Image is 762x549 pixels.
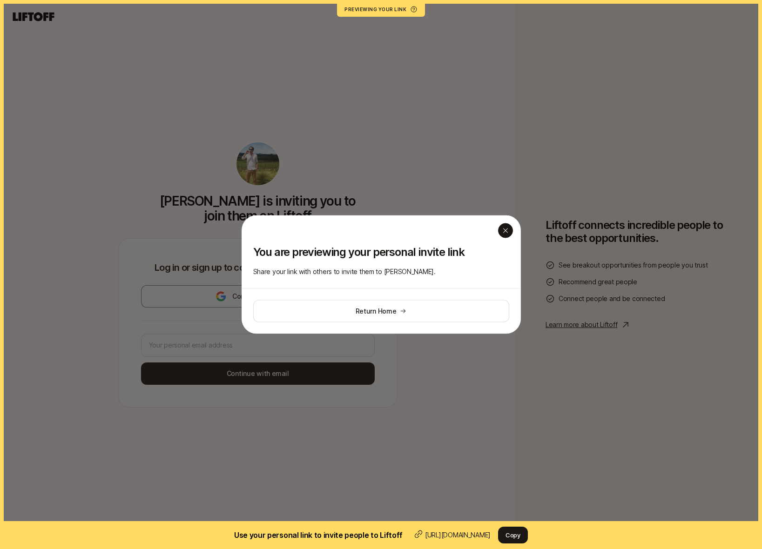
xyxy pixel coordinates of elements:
[356,306,397,317] span: Return Home
[234,529,403,541] h2: Use your personal link to invite people to Liftoff
[253,246,509,259] p: You are previewing your personal invite link
[425,529,491,541] p: [URL][DOMAIN_NAME]
[253,300,509,322] button: Return Home
[498,527,528,543] button: Copy
[253,266,509,277] p: Share your link with others to invite them to [PERSON_NAME].
[344,2,418,13] div: Previewing your link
